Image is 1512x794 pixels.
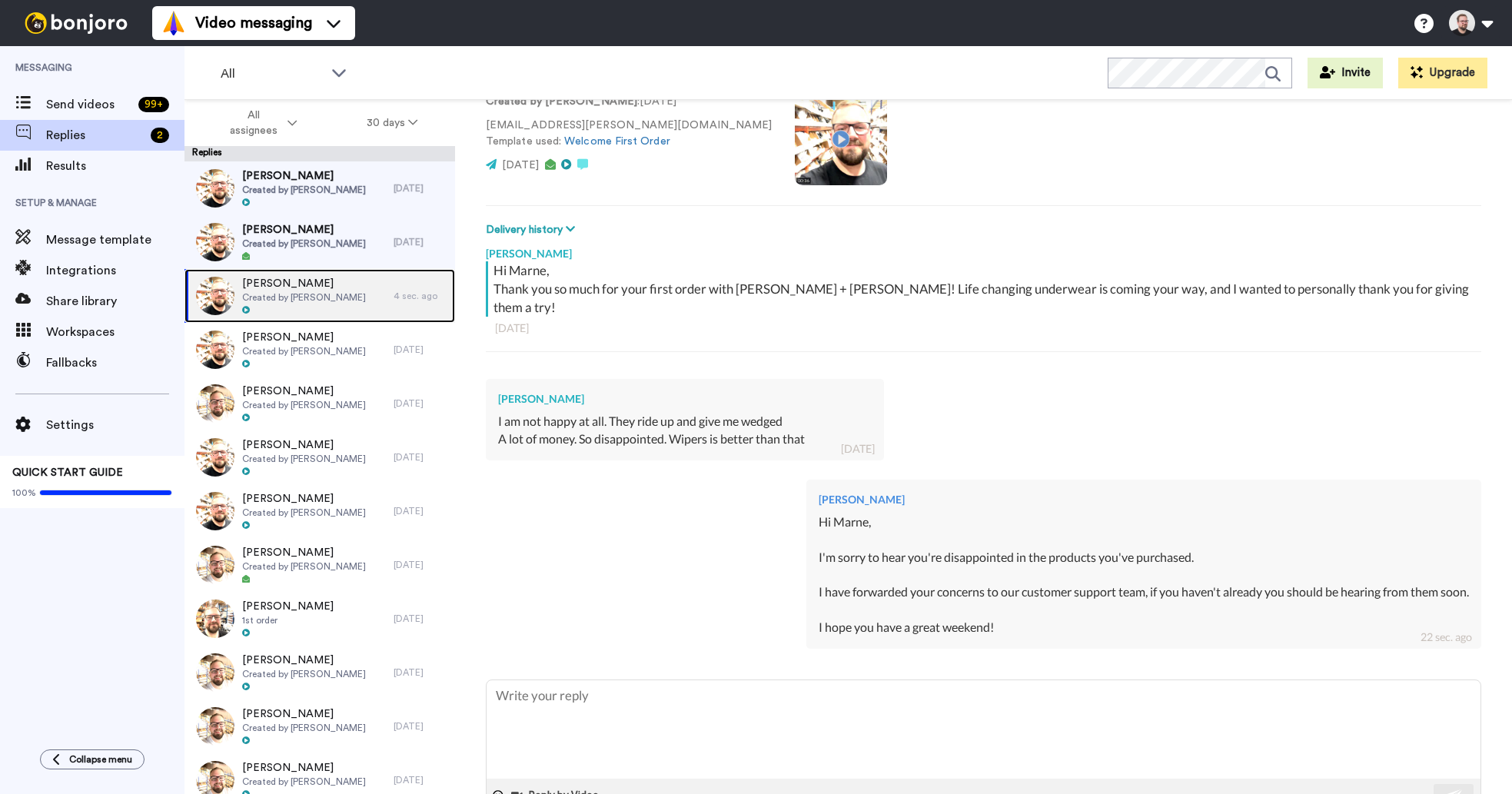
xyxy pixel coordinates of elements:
span: Results [46,157,184,175]
img: 11682276-afbd-4b54-bc4a-fbbc98e51baf-thumb.jpg [196,707,234,746]
img: 0ebeb185-aceb-4ea7-b17b-5d5448b0a189-thumb.jpg [196,277,234,315]
div: A lot of money. So disappointed. Wipers is better than that [498,430,872,448]
span: Created by [PERSON_NAME] [242,399,366,411]
div: [DATE] [394,236,447,248]
span: Send videos [46,95,132,114]
span: Replies [46,126,145,145]
span: Message template [46,231,184,249]
strong: Created by [PERSON_NAME] [486,96,637,107]
span: [PERSON_NAME] [242,168,366,184]
span: [PERSON_NAME] [242,760,366,776]
span: Collapse menu [69,753,132,766]
a: [PERSON_NAME]Created by [PERSON_NAME][DATE] [184,430,455,484]
div: [DATE] [394,613,447,625]
div: Hi Marne, I'm sorry to hear you're disappointed in the products you've purchased. I have forwarde... [819,513,1469,636]
span: Video messaging [195,12,312,34]
img: 0ebeb185-aceb-4ea7-b17b-5d5448b0a189-thumb.jpg [196,223,234,261]
span: Created by [PERSON_NAME] [242,507,366,519]
span: All assignees [222,108,284,138]
a: [PERSON_NAME]Created by [PERSON_NAME][DATE] [184,377,455,430]
div: [PERSON_NAME] [498,391,872,407]
div: Hi Marne, Thank you so much for your first order with [PERSON_NAME] + [PERSON_NAME]! Life changin... [493,261,1477,317]
img: bj-logo-header-white.svg [18,12,134,34]
span: Created by [PERSON_NAME] [242,453,366,465]
span: [PERSON_NAME] [242,491,366,507]
span: [PERSON_NAME] [242,706,366,722]
button: All assignees [188,101,332,145]
span: QUICK START GUIDE [12,467,123,478]
div: [DATE] [394,559,447,571]
div: 4 sec. ago [394,290,447,302]
span: Fallbacks [46,354,184,372]
span: [PERSON_NAME] [242,330,366,345]
a: [PERSON_NAME]Created by [PERSON_NAME][DATE] [184,161,455,215]
span: [PERSON_NAME] [242,545,366,560]
div: [DATE] [394,182,447,194]
a: [PERSON_NAME]Created by [PERSON_NAME][DATE] [184,215,455,269]
span: Created by [PERSON_NAME] [242,238,366,250]
div: [DATE] [394,666,447,679]
span: [PERSON_NAME] [242,276,366,291]
img: 0ebeb185-aceb-4ea7-b17b-5d5448b0a189-thumb.jpg [196,169,234,208]
span: All [221,65,324,83]
span: [PERSON_NAME] [242,599,334,614]
span: Created by [PERSON_NAME] [242,184,366,196]
div: Replies [184,146,455,161]
div: [PERSON_NAME] [819,492,1469,507]
div: [DATE] [394,720,447,733]
div: 99 + [138,97,169,112]
span: [PERSON_NAME] [242,437,366,453]
span: [PERSON_NAME] [242,222,366,238]
img: 11682276-afbd-4b54-bc4a-fbbc98e51baf-thumb.jpg [196,546,234,584]
button: Delivery history [486,221,580,238]
span: 100% [12,487,36,499]
img: 11682276-afbd-4b54-bc4a-fbbc98e51baf-thumb.jpg [196,384,234,423]
a: [PERSON_NAME]Created by [PERSON_NAME][DATE] [184,484,455,538]
div: [PERSON_NAME] [486,238,1481,261]
div: [DATE] [394,344,447,356]
p: [EMAIL_ADDRESS][PERSON_NAME][DOMAIN_NAME] Template used: [486,118,772,150]
button: Upgrade [1398,58,1487,88]
span: Created by [PERSON_NAME] [242,291,366,304]
div: I am not happy at all. They ride up and give me wedged [498,413,872,430]
span: [PERSON_NAME] [242,384,366,399]
a: [PERSON_NAME]Created by [PERSON_NAME][DATE] [184,646,455,699]
button: 30 days [332,109,453,137]
span: Settings [46,416,184,434]
div: [DATE] [841,441,875,457]
span: Created by [PERSON_NAME] [242,776,366,788]
div: [DATE] [495,321,1472,336]
span: [PERSON_NAME] [242,653,366,668]
a: [PERSON_NAME]Created by [PERSON_NAME]4 sec. ago [184,269,455,323]
button: Collapse menu [40,749,145,769]
button: Invite [1308,58,1383,88]
img: 0ebeb185-aceb-4ea7-b17b-5d5448b0a189-thumb.jpg [196,331,234,369]
span: Share library [46,292,184,311]
span: [DATE] [502,160,539,171]
span: Created by [PERSON_NAME] [242,345,366,357]
img: 0ebeb185-aceb-4ea7-b17b-5d5448b0a189-thumb.jpg [196,438,234,477]
span: Created by [PERSON_NAME] [242,560,366,573]
span: Workspaces [46,323,184,341]
span: Created by [PERSON_NAME] [242,668,366,680]
img: vm-color.svg [161,11,186,35]
div: [DATE] [394,774,447,786]
a: [PERSON_NAME]Created by [PERSON_NAME][DATE] [184,699,455,753]
a: Welcome First Order [564,136,670,147]
div: 22 sec. ago [1421,630,1472,645]
span: 1st order [242,614,334,626]
img: 11682276-afbd-4b54-bc4a-fbbc98e51baf-thumb.jpg [196,653,234,692]
span: Integrations [46,261,184,280]
div: [DATE] [394,451,447,463]
img: efa524da-70a9-41f2-aa42-4cb2d5cfdec7-thumb.jpg [196,600,234,638]
a: [PERSON_NAME]1st order[DATE] [184,592,455,646]
div: [DATE] [394,505,447,517]
div: [DATE] [394,397,447,410]
a: [PERSON_NAME]Created by [PERSON_NAME][DATE] [184,323,455,377]
p: : [DATE] [486,94,772,110]
a: [PERSON_NAME]Created by [PERSON_NAME][DATE] [184,538,455,592]
div: 2 [151,128,169,143]
img: 0ebeb185-aceb-4ea7-b17b-5d5448b0a189-thumb.jpg [196,492,234,530]
span: Created by [PERSON_NAME] [242,722,366,734]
